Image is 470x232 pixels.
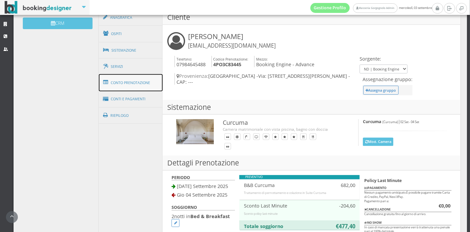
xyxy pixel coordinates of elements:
[172,213,174,219] span: 2
[360,56,408,62] h4: Sorgente:
[99,58,163,75] a: Servizi
[172,213,235,227] h4: notti in
[382,120,398,124] small: (Curcuma)
[163,100,460,115] h3: Sistemazione
[363,119,381,124] b: Curcuma
[99,107,163,124] a: Riepilogo
[244,191,355,195] div: Trattamento di pernottamento e colazione in Suite Curcuma
[239,175,360,179] div: PREVENTIVO
[175,56,206,68] h4: 07984645488
[188,42,276,49] small: [EMAIL_ADDRESS][DOMAIN_NAME]
[223,119,345,126] h3: Curcuma
[244,223,283,229] b: Totale soggiorno
[163,156,460,170] h3: Dettagli Prenotazione
[244,203,325,209] h4: Sconto Last Minute
[310,3,350,13] a: Gestione Profilo
[177,183,228,189] span: [DATE] Settembre 2025
[213,61,241,68] b: 4PO3C83445
[334,182,355,188] h4: 682,00
[190,213,230,219] b: Bed & Breakfast
[256,57,268,62] small: Mezzo:
[363,86,399,95] button: Assegna gruppo
[364,207,391,211] b: CANCELLAZIONE
[400,120,419,124] small: 02 Set - 04 Set
[5,1,72,14] img: BookingDesigner.com
[363,119,447,124] h5: |
[23,18,93,29] button: CRM
[254,56,314,68] h4: Booking Engine - Advance
[244,212,355,216] div: Sconto policy last minute
[363,76,412,82] h4: Assegnazione gruppo:
[363,138,393,146] button: Mod. Camera
[172,175,190,180] b: PERIODO
[223,126,345,132] div: Camera matrimoniale con vista piscina, bagno con doccia
[99,9,163,26] a: Anagrafica
[364,220,382,225] b: NO SHOW
[99,74,163,91] a: Conto Prenotazione
[364,178,402,183] b: Policy Last Minute
[310,3,432,13] span: mercoledì, 03 settembre
[177,192,227,198] span: Gio 04 Settembre 2025
[439,203,450,209] b: €
[99,91,163,108] a: Conti e Pagamenti
[188,32,276,49] h3: [PERSON_NAME]
[176,73,208,79] span: Provenienza:
[176,119,214,144] img: 4ce60923592811eeb13b0a069e529790.jpg
[339,223,355,230] b: 477,40
[258,73,347,79] span: Via: [STREET_ADDRESS][PERSON_NAME]
[336,223,339,230] b: €
[213,57,248,62] small: Codice Prenotazione:
[175,73,358,85] h4: [GEOGRAPHIC_DATA] -
[364,186,386,190] b: PAGAMENTO
[441,203,450,209] span: 0,00
[163,10,460,25] h3: Cliente
[176,73,350,85] span: - CAP: ---
[244,182,325,188] h4: B&B Curcuma
[99,25,163,42] a: Ospiti
[172,205,197,210] b: SOGGIORNO
[99,42,163,59] a: Sistemazione
[334,203,355,209] h4: -204,60
[353,3,397,13] a: Masseria Gorgognolo Admin
[176,57,192,62] small: Telefono:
